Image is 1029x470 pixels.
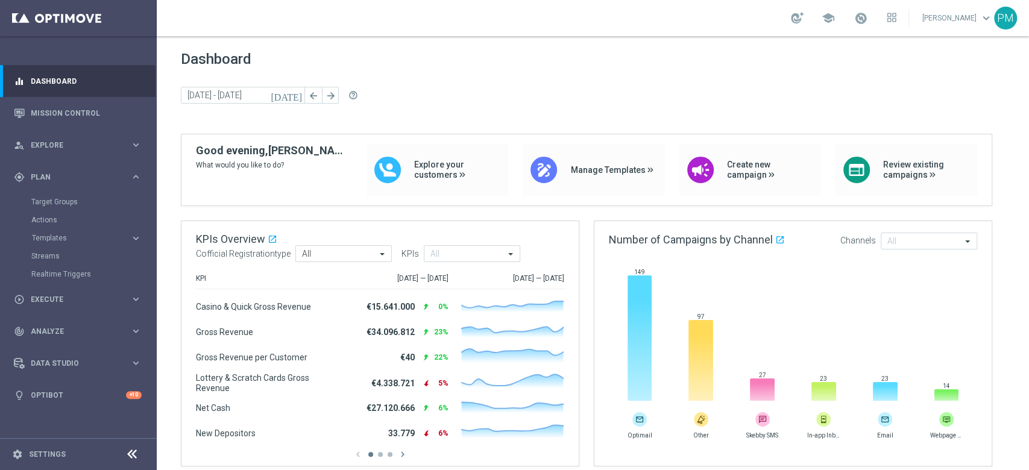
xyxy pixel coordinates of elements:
span: Execute [31,296,130,303]
i: equalizer [14,76,25,87]
button: gps_fixed Plan keyboard_arrow_right [13,172,142,182]
div: Streams [31,247,156,265]
i: lightbulb [14,390,25,401]
span: keyboard_arrow_down [980,11,993,25]
a: Dashboard [31,65,142,97]
span: Analyze [31,328,130,335]
a: Realtime Triggers [31,269,125,279]
div: Optibot [14,379,142,411]
i: keyboard_arrow_right [130,293,142,305]
i: settings [12,449,23,460]
div: Data Studio [14,358,130,369]
button: equalizer Dashboard [13,77,142,86]
i: person_search [14,140,25,151]
div: Analyze [14,326,130,337]
button: Mission Control [13,108,142,118]
div: Mission Control [14,97,142,129]
div: Execute [14,294,130,305]
a: [PERSON_NAME]keyboard_arrow_down [921,9,994,27]
a: Streams [31,251,125,261]
a: Actions [31,215,125,225]
i: keyboard_arrow_right [130,357,142,369]
i: play_circle_outline [14,294,25,305]
button: Data Studio keyboard_arrow_right [13,359,142,368]
div: +10 [126,391,142,399]
i: keyboard_arrow_right [130,171,142,183]
div: Realtime Triggers [31,265,156,283]
a: Mission Control [31,97,142,129]
i: track_changes [14,326,25,337]
a: Target Groups [31,197,125,207]
i: keyboard_arrow_right [130,233,142,244]
i: gps_fixed [14,172,25,183]
div: Explore [14,140,130,151]
div: Dashboard [14,65,142,97]
button: track_changes Analyze keyboard_arrow_right [13,327,142,336]
div: Target Groups [31,193,156,211]
div: Actions [31,211,156,229]
button: Templates keyboard_arrow_right [31,233,142,243]
div: PM [994,7,1017,30]
div: Templates [32,234,130,242]
span: Plan [31,174,130,181]
a: Optibot [31,379,126,411]
i: keyboard_arrow_right [130,139,142,151]
button: play_circle_outline Execute keyboard_arrow_right [13,295,142,304]
span: Templates [32,234,118,242]
button: person_search Explore keyboard_arrow_right [13,140,142,150]
span: school [822,11,835,25]
span: Data Studio [31,360,130,367]
div: Plan [14,172,130,183]
span: Explore [31,142,130,149]
button: lightbulb Optibot +10 [13,390,142,400]
a: Settings [29,451,66,458]
div: Templates [31,229,156,247]
i: keyboard_arrow_right [130,325,142,337]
